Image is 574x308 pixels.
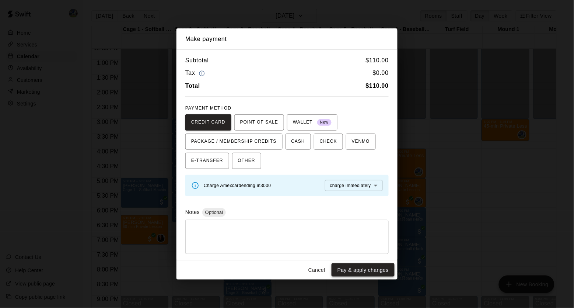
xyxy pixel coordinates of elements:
span: Charge Amex card ending in 3000 [204,183,271,188]
span: Optional [202,210,226,215]
span: New [317,118,332,128]
h6: Tax [185,68,207,78]
span: CREDIT CARD [191,117,225,128]
span: VENMO [352,136,370,148]
button: E-TRANSFER [185,153,229,169]
button: OTHER [232,153,261,169]
button: WALLET New [287,114,337,131]
h2: Make payment [176,28,398,50]
button: VENMO [346,134,376,150]
button: CHECK [314,134,343,150]
span: PACKAGE / MEMBERSHIP CREDITS [191,136,277,148]
span: POINT OF SALE [240,117,278,128]
label: Notes [185,209,200,215]
span: PAYMENT METHOD [185,105,231,111]
button: CREDIT CARD [185,114,231,131]
span: CASH [291,136,305,148]
button: Pay & apply changes [332,263,395,277]
button: Cancel [305,263,329,277]
span: OTHER [238,155,255,167]
span: E-TRANSFER [191,155,223,167]
b: $ 110.00 [366,83,389,89]
button: PACKAGE / MEMBERSHIP CREDITS [185,134,283,150]
b: Total [185,83,200,89]
span: charge immediately [330,183,371,188]
h6: $ 110.00 [366,56,389,65]
h6: Subtotal [185,56,209,65]
span: CHECK [320,136,337,148]
span: WALLET [293,117,332,128]
button: CASH [286,134,311,150]
button: POINT OF SALE [234,114,284,131]
h6: $ 0.00 [373,68,389,78]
